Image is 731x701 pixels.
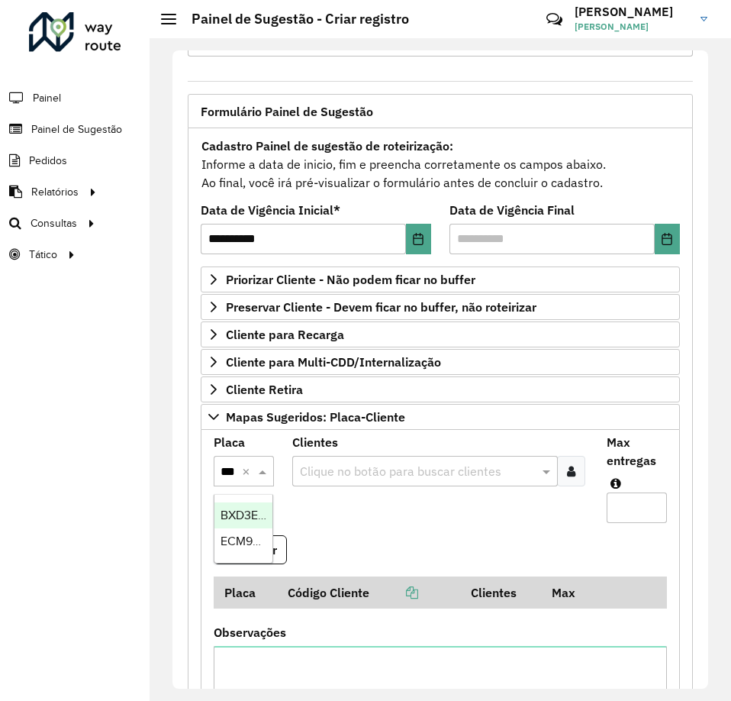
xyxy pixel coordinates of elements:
a: Preservar Cliente - Devem ficar no buffer, não roteirizar [201,294,680,320]
span: Preservar Cliente - Devem ficar no buffer, não roteirizar [226,301,536,313]
th: Código Cliente [277,577,460,609]
a: Cliente Retira [201,376,680,402]
span: Mapas Sugeridos: Placa-Cliente [226,411,405,423]
span: BXD3E24 [221,509,272,522]
a: Cliente para Multi-CDD/Internalização [201,349,680,375]
button: Choose Date [406,224,431,254]
th: Max [541,577,602,609]
th: Placa [214,577,277,609]
a: Contato Rápido [538,3,571,36]
span: Relatórios [31,184,79,200]
label: Placa [214,433,245,451]
label: Observações [214,623,286,641]
a: Copiar [369,585,418,600]
th: Clientes [460,577,541,609]
span: Cliente para Multi-CDD/Internalização [226,356,441,368]
span: Clear all [242,462,255,480]
strong: Cadastro Painel de sugestão de roteirização: [201,138,453,153]
span: Painel [33,90,61,106]
span: Priorizar Cliente - Não podem ficar no buffer [226,273,475,286]
ng-dropdown-panel: Options list [214,494,273,564]
h3: [PERSON_NAME] [575,5,689,19]
a: Cliente para Recarga [201,321,680,347]
label: Clientes [292,433,338,451]
em: Máximo de clientes que serão colocados na mesma rota com os clientes informados [610,477,621,489]
span: [PERSON_NAME] [575,20,689,34]
span: Consultas [31,215,77,231]
span: Cliente Retira [226,383,303,396]
span: Painel de Sugestão [31,121,122,137]
a: Priorizar Cliente - Não podem ficar no buffer [201,267,680,292]
label: Data de Vigência Final [449,201,575,219]
span: ECM9E24 [221,535,273,548]
span: Formulário Painel de Sugestão [201,105,373,118]
span: Tático [29,247,57,263]
h2: Painel de Sugestão - Criar registro [176,11,409,27]
label: Data de Vigência Inicial [201,201,340,219]
a: Mapas Sugeridos: Placa-Cliente [201,404,680,430]
label: Max entregas [607,433,667,470]
span: Cliente para Recarga [226,328,344,341]
div: Informe a data de inicio, fim e preencha corretamente os campos abaixo. Ao final, você irá pré-vi... [201,136,680,192]
span: Pedidos [29,153,67,169]
button: Choose Date [655,224,680,254]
